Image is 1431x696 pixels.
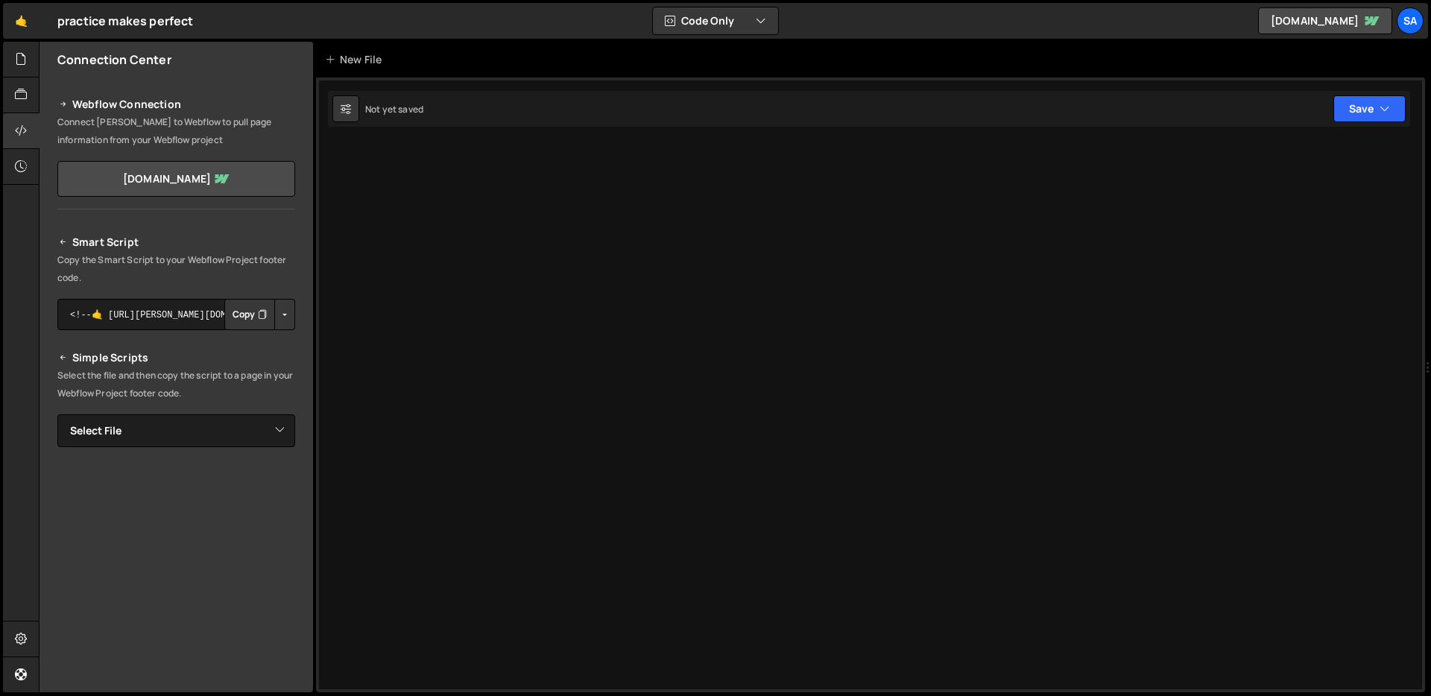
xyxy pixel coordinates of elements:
textarea: <!--🤙 [URL][PERSON_NAME][DOMAIN_NAME]> <script>document.addEventListener("DOMContentLoaded", func... [57,299,295,330]
p: Copy the Smart Script to your Webflow Project footer code. [57,251,295,287]
a: [DOMAIN_NAME] [57,161,295,197]
h2: Webflow Connection [57,95,295,113]
a: 🤙 [3,3,40,39]
p: Select the file and then copy the script to a page in your Webflow Project footer code. [57,367,295,402]
button: Save [1333,95,1406,122]
button: Code Only [653,7,778,34]
a: SA [1397,7,1424,34]
a: [DOMAIN_NAME] [1258,7,1392,34]
h2: Simple Scripts [57,349,295,367]
h2: Smart Script [57,233,295,251]
div: Not yet saved [365,103,423,116]
h2: Connection Center [57,51,171,68]
p: Connect [PERSON_NAME] to Webflow to pull page information from your Webflow project [57,113,295,149]
button: Copy [224,299,275,330]
iframe: YouTube video player [57,472,297,606]
div: New File [325,52,388,67]
div: Button group with nested dropdown [224,299,295,330]
div: practice makes perfect [57,12,194,30]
